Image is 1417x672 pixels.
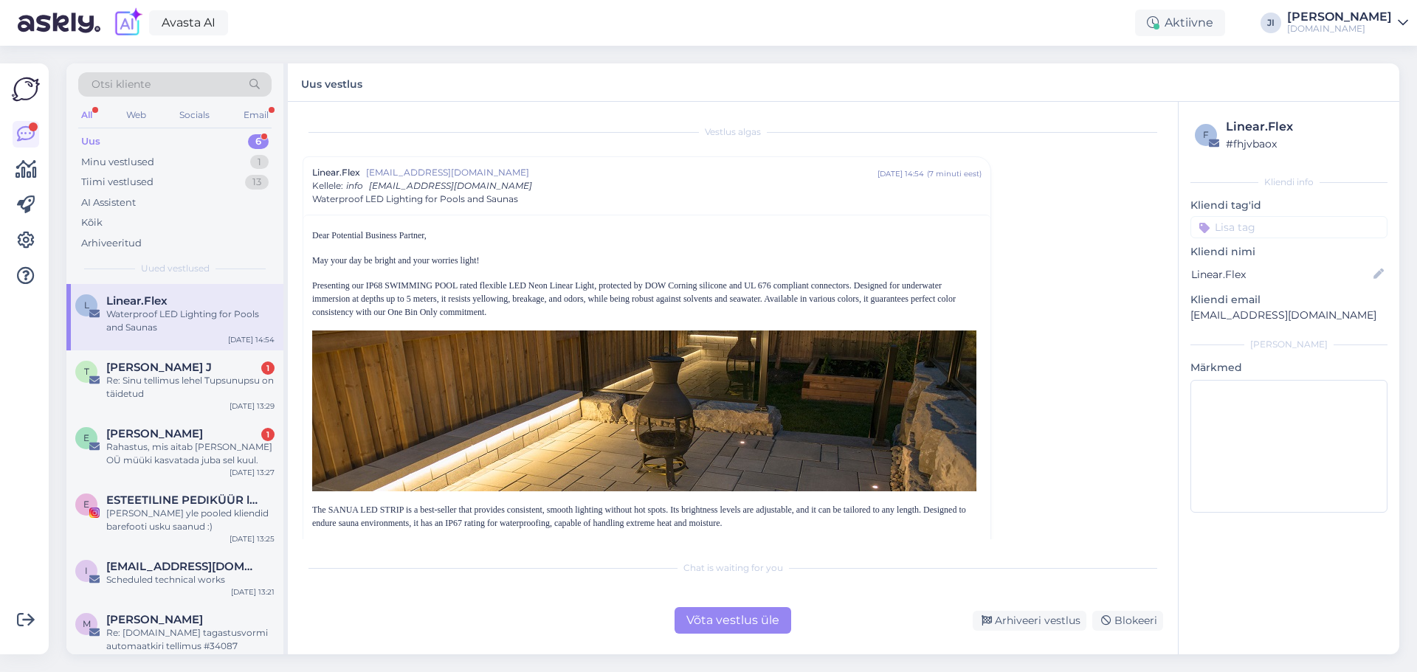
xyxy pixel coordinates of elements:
div: [PERSON_NAME] [1190,338,1387,351]
span: T [84,366,89,377]
span: M [83,618,91,629]
div: [DATE] 12:10 [230,653,275,664]
font: May your day be bright and your worries light! [312,255,480,266]
div: Blokeeri [1092,611,1163,631]
font: Dear Potential Business Partner, [312,230,427,240]
div: [PERSON_NAME] [1287,11,1392,23]
div: Chat is waiting for you [303,561,1163,575]
font: The SANUA LED STRIP is a best-seller that provides consistent, smooth lighting without hot spots.... [312,505,966,528]
div: # fhjvbaox [1226,136,1383,152]
div: Socials [176,105,213,125]
div: [PERSON_NAME] yle pooled kliendid barefooti usku saanud :) [106,507,275,533]
div: [DATE] 13:29 [230,401,275,412]
div: Tiimi vestlused [81,175,154,190]
div: 13 [245,175,269,190]
div: AI Assistent [81,195,136,210]
span: f [1203,129,1209,140]
a: Avasta AI [149,10,228,35]
div: 1 [250,155,269,170]
div: Arhiveeritud [81,236,142,251]
div: Re: [DOMAIN_NAME] tagastusvormi automaatkiri tellimus #34087 [106,626,275,653]
p: Märkmed [1190,360,1387,375]
div: Vestlus algas [303,125,1163,139]
div: [DATE] 13:25 [230,533,275,544]
span: integrations@unisend.ee [106,560,260,573]
span: info [346,180,363,191]
div: Minu vestlused [81,155,154,170]
p: [EMAIL_ADDRESS][DOMAIN_NAME] [1190,308,1387,323]
div: Scheduled technical works [106,573,275,586]
input: Lisa tag [1190,216,1387,238]
div: Email [241,105,272,125]
div: Arhiveeri vestlus [973,611,1086,631]
p: Kliendi tag'id [1190,198,1387,213]
div: Waterproof LED Lighting for Pools and Saunas [106,308,275,334]
span: Martynas Markvaldas [106,613,203,626]
span: E [83,432,89,443]
span: [EMAIL_ADDRESS][DOMAIN_NAME] [366,166,878,179]
div: JI [1261,13,1281,33]
span: i [85,565,88,576]
span: L [84,299,89,311]
span: Otsi kliente [92,77,151,92]
div: [DOMAIN_NAME] [1287,23,1392,35]
div: 1 [261,428,275,441]
span: Uued vestlused [141,262,210,275]
span: Linear.Flex [106,294,168,308]
span: Linear.Flex [312,166,360,179]
a: [PERSON_NAME][DOMAIN_NAME] [1287,11,1408,35]
input: Lisa nimi [1191,266,1371,283]
span: Teele J [106,361,212,374]
div: Rahastus, mis aitab [PERSON_NAME] OÜ müüki kasvatada juba sel kuul. [106,440,275,467]
font: Presenting our IP68 SWIMMING POOL rated flexible LED Neon Linear Light, protected by DOW Corning ... [312,280,956,317]
div: Võta vestlus üle [675,607,791,634]
p: Kliendi nimi [1190,244,1387,260]
div: [DATE] 13:21 [231,586,275,597]
label: Uus vestlus [301,72,362,92]
div: Kõik [81,215,103,230]
span: Evelin Sarap [106,427,203,440]
div: [DATE] 13:27 [230,467,275,478]
span: [EMAIL_ADDRESS][DOMAIN_NAME] [369,180,532,191]
img: Askly Logo [12,75,40,103]
span: E [83,499,89,510]
div: Aktiivne [1135,10,1225,36]
div: 6 [248,134,269,149]
div: 1 [261,361,275,375]
span: Waterproof LED Lighting for Pools and Saunas [312,193,518,206]
div: All [78,105,95,125]
div: Kliendi info [1190,176,1387,189]
img: explore-ai [112,7,143,38]
div: Linear.Flex [1226,118,1383,136]
p: Kliendi email [1190,292,1387,308]
div: [DATE] 14:54 [878,168,924,179]
span: Kellele : [312,180,343,191]
div: Web [123,105,149,125]
span: ESTEETILINE PEDIKÜÜR l PROBLEEMSED JALAD [106,493,260,507]
div: Uus [81,134,100,149]
div: Re: Sinu tellimus lehel Tupsunupsu on täidetud [106,374,275,401]
div: ( 7 minuti eest ) [927,168,982,179]
div: [DATE] 14:54 [228,334,275,345]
